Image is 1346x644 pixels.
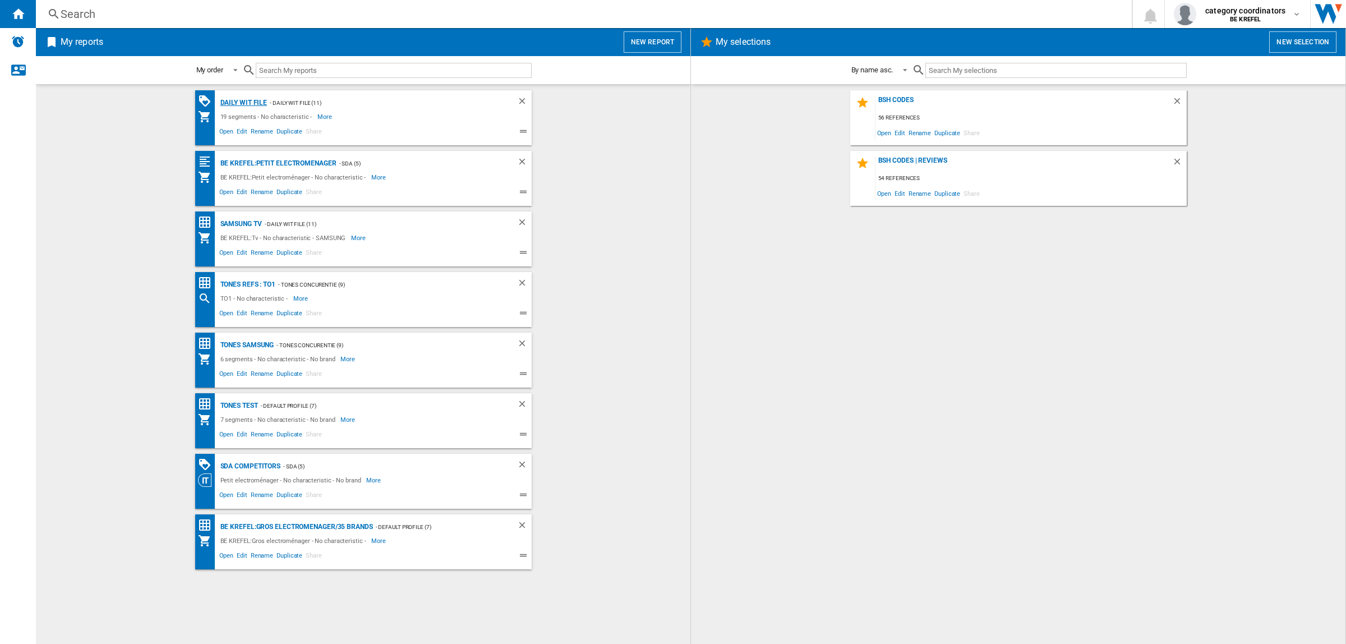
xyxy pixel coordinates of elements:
[624,31,681,53] button: New report
[1269,31,1336,53] button: New selection
[517,278,532,292] div: Delete
[249,490,275,503] span: Rename
[196,66,223,74] div: My order
[258,399,495,413] div: - Default profile (7)
[340,413,357,426] span: More
[198,292,218,305] div: Search
[517,459,532,473] div: Delete
[304,308,324,321] span: Share
[274,338,494,352] div: - Tones concurentie (9)
[875,96,1172,111] div: BSH Codes
[1174,3,1196,25] img: profile.jpg
[517,399,532,413] div: Delete
[198,397,218,411] div: Price Matrix
[218,399,258,413] div: Tones test
[249,308,275,321] span: Rename
[517,96,532,110] div: Delete
[1230,16,1261,23] b: BE KREFEL
[198,276,218,290] div: Price Matrix
[275,429,304,443] span: Duplicate
[256,63,532,78] input: Search My reports
[218,110,318,123] div: 19 segments - No characteristic -
[275,490,304,503] span: Duplicate
[304,369,324,382] span: Share
[198,110,218,123] div: My Assortment
[340,352,357,366] span: More
[517,520,532,534] div: Delete
[218,96,268,110] div: Daily WIT file
[235,126,249,140] span: Edit
[517,338,532,352] div: Delete
[218,459,281,473] div: SDA competitors
[713,31,773,53] h2: My selections
[218,231,352,245] div: BE KREFEL:Tv - No characteristic - SAMSUNG
[875,186,893,201] span: Open
[933,125,962,140] span: Duplicate
[875,157,1172,172] div: BSH codes | Reviews
[198,473,218,487] div: Category View
[275,369,304,382] span: Duplicate
[304,126,324,140] span: Share
[962,125,981,140] span: Share
[1172,96,1187,111] div: Delete
[293,292,310,305] span: More
[218,126,236,140] span: Open
[198,458,218,472] div: PROMOTIONS Matrix
[925,63,1186,78] input: Search My selections
[218,247,236,261] span: Open
[198,155,218,169] div: Quartiles grid
[933,186,962,201] span: Duplicate
[249,550,275,564] span: Rename
[366,473,382,487] span: More
[249,187,275,200] span: Rename
[235,247,249,261] span: Edit
[218,292,294,305] div: TO1 - No characteristic -
[517,217,532,231] div: Delete
[275,308,304,321] span: Duplicate
[249,126,275,140] span: Rename
[851,66,893,74] div: By name asc.
[304,247,324,261] span: Share
[267,96,494,110] div: - Daily WIT File (11)
[218,217,262,231] div: Samsung TV
[893,186,907,201] span: Edit
[218,473,367,487] div: Petit electroménager - No characteristic - No brand
[275,278,495,292] div: - Tones concurentie (9)
[907,186,933,201] span: Rename
[218,534,372,548] div: BE KREFEL:Gros electroménager - No characteristic -
[875,172,1187,186] div: 54 references
[218,369,236,382] span: Open
[249,429,275,443] span: Rename
[235,308,249,321] span: Edit
[218,278,275,292] div: Tones refs : TO1
[198,215,218,229] div: Price Matrix
[875,125,893,140] span: Open
[304,429,324,443] span: Share
[198,337,218,351] div: Price Matrix
[280,459,494,473] div: - SDA (5)
[218,338,274,352] div: Tones Samsung
[304,187,324,200] span: Share
[218,352,341,366] div: 6 segments - No characteristic - No brand
[304,550,324,564] span: Share
[893,125,907,140] span: Edit
[517,157,532,171] div: Delete
[235,550,249,564] span: Edit
[218,490,236,503] span: Open
[351,231,367,245] span: More
[275,247,304,261] span: Duplicate
[218,550,236,564] span: Open
[198,352,218,366] div: My Assortment
[336,157,495,171] div: - SDA (5)
[218,171,372,184] div: BE KREFEL:Petit electroménager - No characteristic -
[875,111,1187,125] div: 56 references
[198,518,218,532] div: Price Matrix
[275,550,304,564] span: Duplicate
[371,534,388,548] span: More
[249,369,275,382] span: Rename
[249,247,275,261] span: Rename
[58,31,105,53] h2: My reports
[61,6,1103,22] div: Search
[962,186,981,201] span: Share
[198,171,218,184] div: My Assortment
